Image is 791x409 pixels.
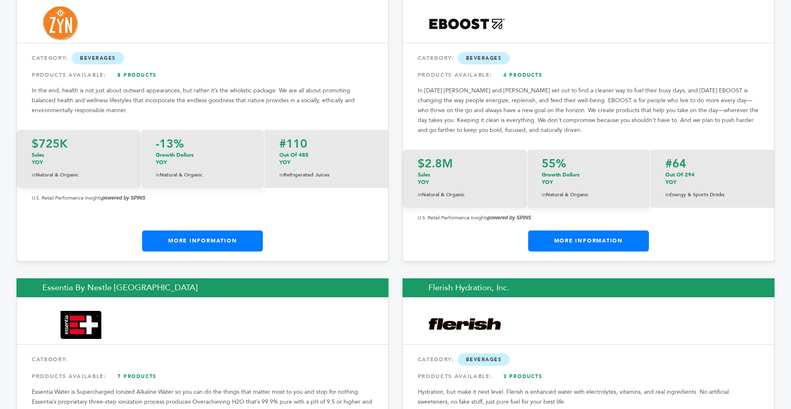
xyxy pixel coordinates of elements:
span: Beverages [72,52,124,64]
a: More Information [142,230,263,251]
span: in [156,172,160,178]
span: in [542,191,546,198]
p: #64 [665,158,759,169]
p: Growth Dollars [542,171,635,186]
img: Flerish Hydration, Inc. [429,318,505,332]
div: PRODUCTS AVAILABLE: [32,369,373,384]
strong: powered by SPINS [488,215,531,221]
p: U.S. Retail Performance Insights [32,193,373,203]
span: YOY [665,179,676,186]
h2: Flerish Hydration, Inc. [403,278,775,297]
span: in [418,191,422,198]
a: More Information [528,230,649,251]
p: Energy & Sports Drinks [665,190,759,200]
p: Refrigerated Juices [279,170,373,180]
p: Hydration, but make it next level. Flerish is enhanced water with electrolytes, vitamins, and rea... [418,387,759,407]
p: Natural & Organic [156,170,249,180]
div: PRODUCTS AVAILABLE: [32,68,373,82]
p: #110 [279,138,373,150]
p: Natural & Organic [542,190,635,200]
span: in [32,172,36,178]
span: YOY [32,159,43,166]
span: YOY [542,179,553,186]
p: Sales [32,151,126,166]
img: Drink Zyn [43,6,78,41]
a: 3 Products [494,369,552,384]
img: EBOOST Super Fuel [429,10,505,38]
p: In [DATE] [PERSON_NAME] and [PERSON_NAME] set out to find a cleaner way to fuel their busy days, ... [418,86,759,135]
span: YOY [418,179,429,186]
strong: powered by SPINS [102,195,145,201]
span: in [279,172,283,178]
h2: Essentia by Nestle [GEOGRAPHIC_DATA] [16,278,388,297]
p: In the end, health is not just about outward appearances, but rather it’s the wholistic package. ... [32,86,373,115]
p: Sales [418,171,512,186]
span: Beverages [458,353,510,366]
a: 7 Products [108,369,166,384]
p: Natural & Organic [32,170,126,180]
img: Essentia by Nestle USA [43,311,119,339]
div: CATEGORY: [418,352,759,367]
p: Out of 485 [279,151,373,166]
a: 4 Products [494,68,552,82]
span: YOY [156,159,167,166]
p: Growth Dollars [156,151,249,166]
div: CATEGORY: [418,51,759,66]
div: CATEGORY: [32,51,373,66]
a: 8 Products [108,68,166,82]
div: PRODUCTS AVAILABLE: [418,68,759,82]
p: Out of 294 [665,171,759,186]
span: Beverages [458,52,510,64]
p: Natural & Organic [418,190,512,200]
div: PRODUCTS AVAILABLE: [418,369,759,384]
span: YOY [279,159,290,166]
div: CATEGORY: [32,352,373,367]
p: -13% [156,138,249,150]
span: in [665,191,669,198]
p: $2.8M [418,158,512,169]
p: 55% [542,158,635,169]
p: $725K [32,138,126,150]
p: U.S. Retail Performance Insights [418,213,759,223]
